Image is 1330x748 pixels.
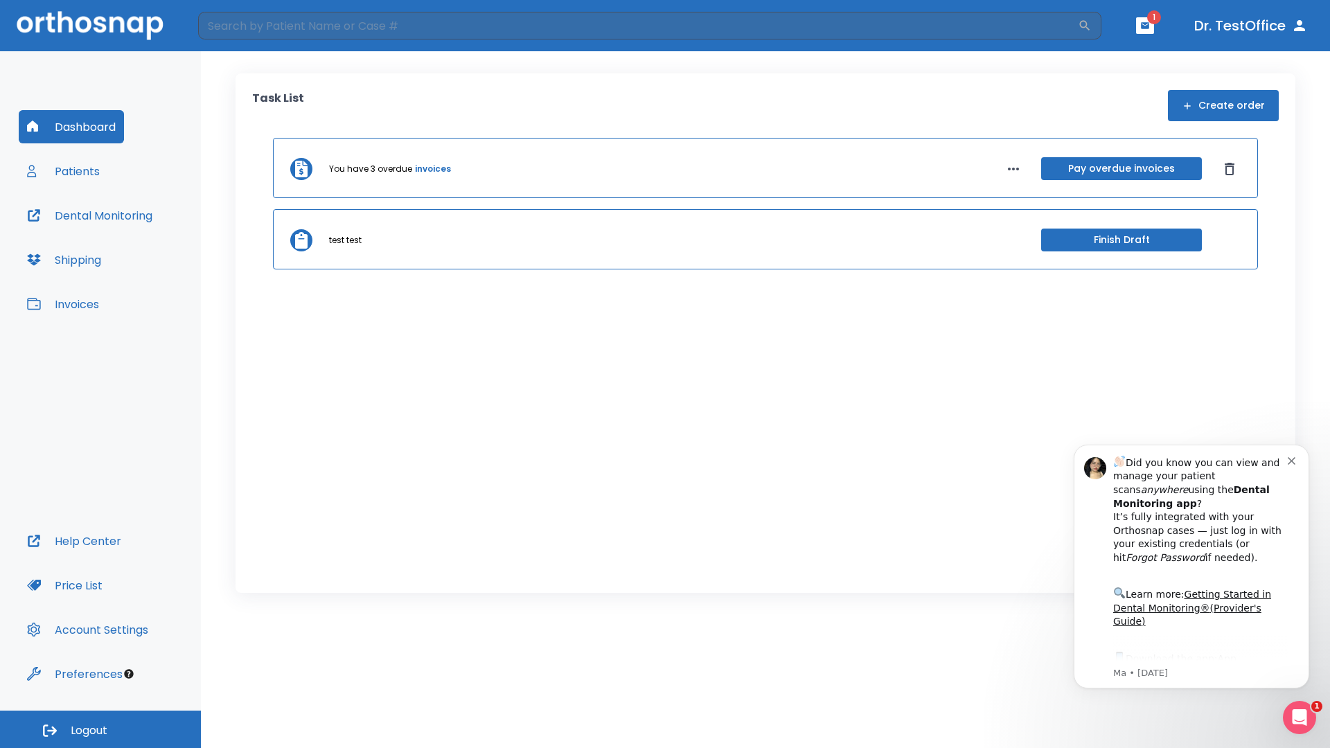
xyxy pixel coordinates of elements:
[1041,229,1202,251] button: Finish Draft
[19,657,131,691] button: Preferences
[71,723,107,738] span: Logout
[1041,157,1202,180] button: Pay overdue invoices
[19,613,157,646] button: Account Settings
[1147,10,1161,24] span: 1
[198,12,1078,39] input: Search by Patient Name or Case #
[19,287,107,321] button: Invoices
[1218,158,1241,180] button: Dismiss
[19,569,111,602] button: Price List
[19,154,108,188] button: Patients
[19,199,161,232] button: Dental Monitoring
[329,163,412,175] p: You have 3 overdue
[252,90,304,121] p: Task List
[19,243,109,276] button: Shipping
[415,163,451,175] a: invoices
[123,668,135,680] div: Tooltip anchor
[1168,90,1279,121] button: Create order
[1283,701,1316,734] iframe: Intercom live chat
[19,524,130,558] button: Help Center
[17,11,163,39] img: Orthosnap
[1053,427,1330,741] iframe: Intercom notifications message
[329,234,362,247] p: test test
[19,110,124,143] button: Dashboard
[1189,13,1313,38] button: Dr. TestOffice
[1311,701,1322,712] span: 1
